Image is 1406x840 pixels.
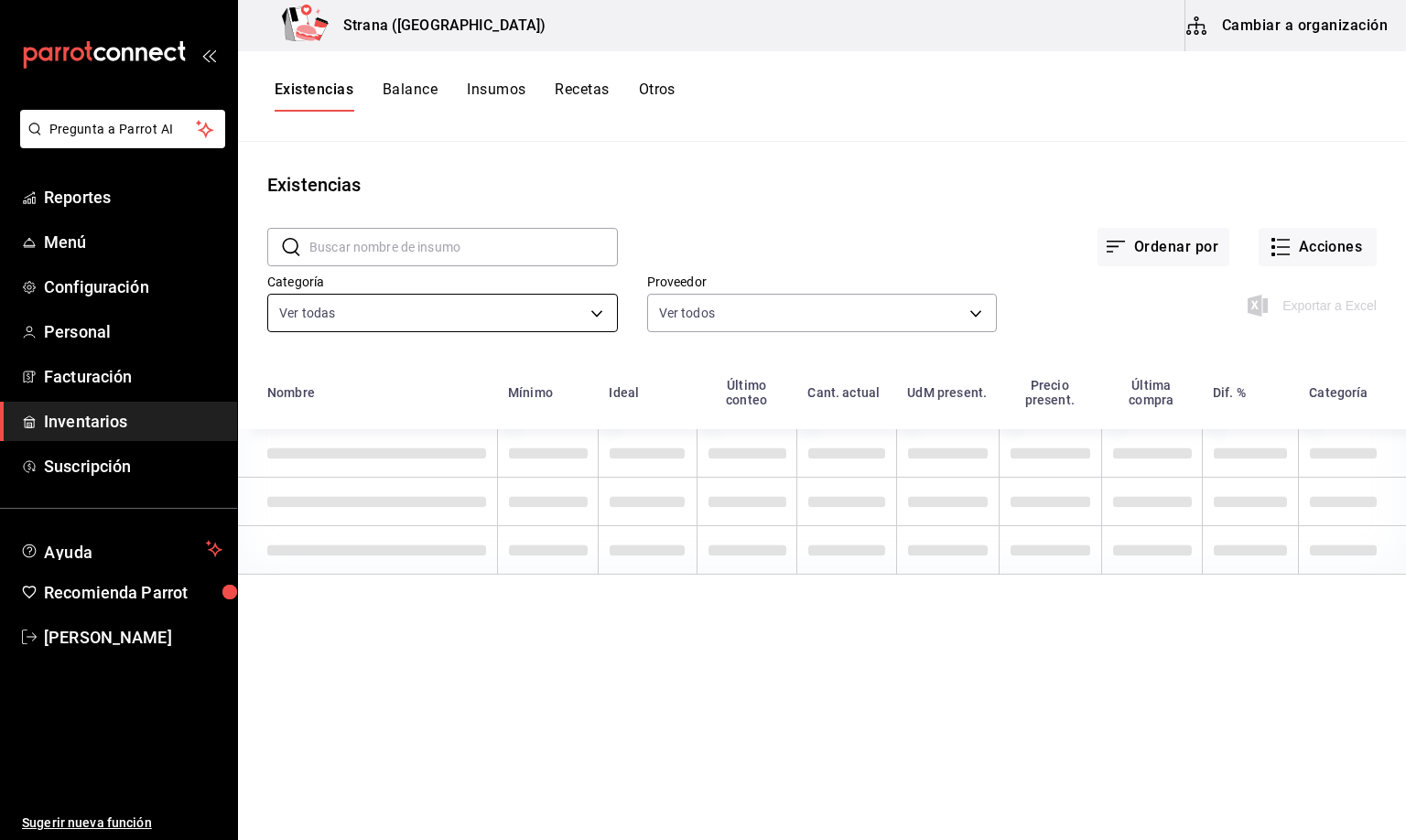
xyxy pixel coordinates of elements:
button: Insumos [467,81,525,112]
span: Reportes [44,185,222,210]
span: Ver todos [659,304,715,322]
div: Existencias [267,171,361,199]
span: [PERSON_NAME] [44,625,222,650]
div: Categoría [1309,385,1368,400]
span: Configuración [44,275,222,299]
span: Recomienda Parrot [44,580,222,605]
div: Último conteo [708,378,786,407]
div: Cant. actual [807,385,880,400]
span: Ver todas [279,304,335,322]
span: Facturación [44,364,222,389]
div: UdM present. [907,385,987,400]
button: Balance [383,81,438,112]
div: Ideal [609,385,639,400]
span: Sugerir nueva función [22,813,222,833]
button: open_drawer_menu [201,48,216,62]
span: Suscripción [44,454,222,479]
label: Categoría [267,275,618,288]
label: Proveedor [647,275,998,288]
div: navigation tabs [275,81,676,112]
input: Buscar nombre de insumo [309,229,618,265]
button: Ordenar por [1098,228,1229,266]
div: Nombre [267,385,315,400]
div: Última compra [1112,378,1192,407]
span: Menú [44,230,222,254]
a: Pregunta a Parrot AI [13,133,225,152]
button: Acciones [1259,228,1377,266]
button: Pregunta a Parrot AI [20,110,225,148]
span: Ayuda [44,538,199,560]
button: Otros [639,81,676,112]
span: Inventarios [44,409,222,434]
div: Precio present. [1010,378,1090,407]
div: Mínimo [508,385,553,400]
div: Dif. % [1213,385,1246,400]
button: Existencias [275,81,353,112]
button: Recetas [555,81,609,112]
span: Pregunta a Parrot AI [49,120,197,139]
h3: Strana ([GEOGRAPHIC_DATA]) [329,15,546,37]
span: Personal [44,319,222,344]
